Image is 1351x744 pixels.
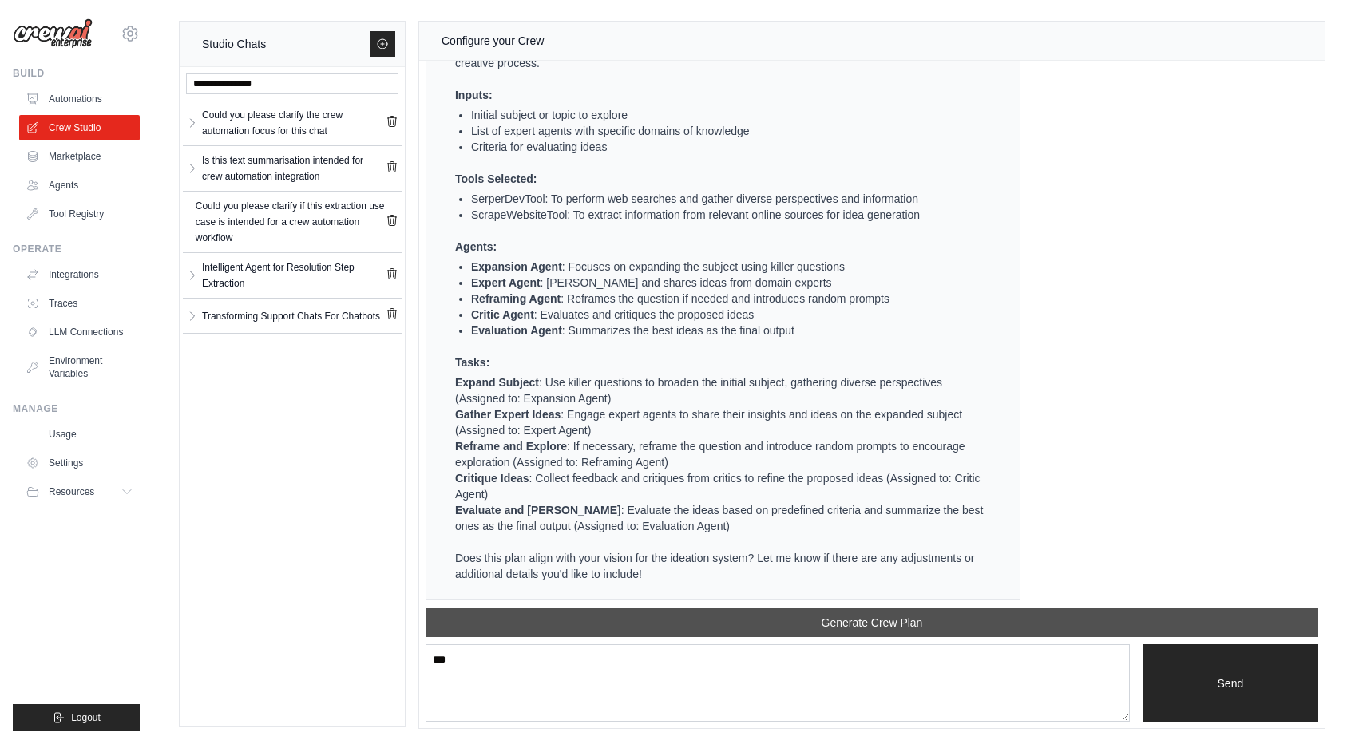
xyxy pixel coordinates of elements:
li: SerperDevTool: To perform web searches and gather diverse perspectives and information [471,191,988,207]
button: Send [1143,644,1318,722]
strong: Expansion Agent [471,260,562,273]
div: Is this text summarisation intended for crew automation integration [202,152,386,184]
a: Automations [19,86,140,112]
strong: Expert Agent [471,276,541,289]
div: Transforming Support Chats For Chatbots [202,308,380,324]
a: Agents [19,172,140,198]
li: : Summarizes the best ideas as the final output [471,323,988,338]
li: : Use killer questions to broaden the initial subject, gathering diverse perspectives (Assigned t... [455,374,988,406]
a: LLM Connections [19,319,140,345]
a: Marketplace [19,144,140,169]
a: Transforming Support Chats For Chatbots [199,305,386,326]
button: Resources [19,479,140,505]
a: Intelligent Agent for Resolution Step Extraction [199,259,386,291]
strong: Expand Subject [455,376,539,389]
a: Crew Studio [19,115,140,140]
div: Could you please clarify the crew automation focus for this chat [202,107,386,139]
div: Could you please clarify if this extraction use case is intended for a crew automation workflow [196,198,386,246]
li: Initial subject or topic to explore [471,107,988,123]
a: Tool Registry [19,201,140,227]
div: Manage [13,402,140,415]
li: ScrapeWebsiteTool: To extract information from relevant online sources for idea generation [471,207,988,223]
strong: Critique Ideas [455,472,529,485]
a: Usage [19,421,140,447]
button: Logout [13,704,140,731]
li: Criteria for evaluating ideas [471,139,988,155]
div: Studio Chats [202,34,266,53]
strong: Tools Selected: [455,172,537,185]
strong: Evaluation Agent [471,324,562,337]
a: Could you please clarify if this extraction use case is intended for a crew automation workflow [192,198,386,246]
div: Configure your Crew [442,31,544,50]
a: Is this text summarisation intended for crew automation integration [199,152,386,184]
li: : [PERSON_NAME] and shares ideas from domain experts [471,275,988,291]
a: Traces [19,291,140,316]
strong: Critic Agent [471,308,534,321]
li: : Focuses on expanding the subject using killer questions [471,259,988,275]
li: : Evaluate the ideas based on predefined criteria and summarize the best ones as the final output... [455,502,988,534]
li: List of expert agents with specific domains of knowledge [471,123,988,139]
strong: Evaluate and [PERSON_NAME] [455,504,621,516]
div: Operate [13,243,140,255]
strong: Reframe and Explore [455,440,567,453]
strong: Inputs: [455,89,493,101]
strong: Gather Expert Ideas [455,408,561,421]
a: Integrations [19,262,140,287]
button: Generate Crew Plan [426,608,1318,637]
li: : Engage expert agents to share their insights and ideas on the expanded subject (Assigned to: Ex... [455,406,988,438]
strong: Reframing Agent [471,292,561,305]
strong: Tasks: [455,356,489,369]
a: Environment Variables [19,348,140,386]
div: Build [13,67,140,80]
li: : Evaluates and critiques the proposed ideas [471,307,988,323]
a: Settings [19,450,140,476]
li: : Collect feedback and critiques from critics to refine the proposed ideas (Assigned to: Critic A... [455,470,988,502]
a: Could you please clarify the crew automation focus for this chat [199,107,386,139]
li: : If necessary, reframe the question and introduce random prompts to encourage exploration (Assig... [455,438,988,470]
p: Does this plan align with your vision for the ideation system? Let me know if there are any adjus... [455,550,988,582]
span: Logout [71,711,101,724]
li: : Reframes the question if needed and introduces random prompts [471,291,988,307]
strong: Agents: [455,240,497,253]
img: Logo [13,18,93,49]
span: Resources [49,485,94,498]
div: Intelligent Agent for Resolution Step Extraction [202,259,386,291]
